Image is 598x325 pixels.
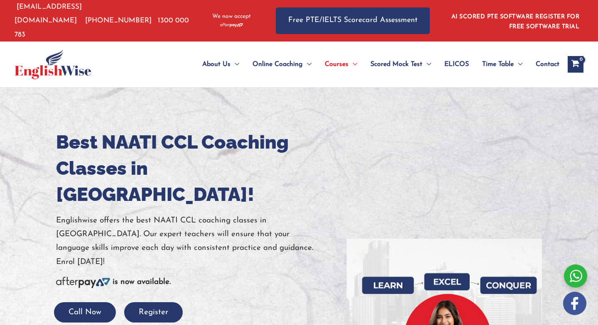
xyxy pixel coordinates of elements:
[56,129,334,208] h1: Best NAATI CCL Coaching Classes in [GEOGRAPHIC_DATA]!
[370,50,422,79] span: Scored Mock Test
[182,50,559,79] nav: Site Navigation: Main Menu
[220,23,243,27] img: Afterpay-Logo
[446,7,583,34] aside: Header Widget 1
[246,50,318,79] a: Online CoachingMenu Toggle
[438,50,475,79] a: ELICOS
[529,50,559,79] a: Contact
[56,214,334,269] p: Englishwise offers the best NAATI CCL coaching classes in [GEOGRAPHIC_DATA]. Our expert teachers ...
[124,302,183,323] button: Register
[202,50,230,79] span: About Us
[364,50,438,79] a: Scored Mock TestMenu Toggle
[15,49,91,79] img: cropped-ew-logo
[113,278,171,286] b: is now available.
[422,50,431,79] span: Menu Toggle
[536,50,559,79] span: Contact
[444,50,469,79] span: ELICOS
[475,50,529,79] a: Time TableMenu Toggle
[230,50,239,79] span: Menu Toggle
[451,14,580,30] a: AI SCORED PTE SOFTWARE REGISTER FOR FREE SOFTWARE TRIAL
[325,50,348,79] span: Courses
[54,308,116,316] a: Call Now
[54,302,116,323] button: Call Now
[514,50,522,79] span: Menu Toggle
[85,17,152,24] a: [PHONE_NUMBER]
[124,308,183,316] a: Register
[568,56,583,73] a: View Shopping Cart, empty
[252,50,303,79] span: Online Coaching
[303,50,311,79] span: Menu Toggle
[482,50,514,79] span: Time Table
[15,17,189,38] a: 1300 000 783
[563,292,586,315] img: white-facebook.png
[56,277,110,288] img: Afterpay-Logo
[212,12,251,21] span: We now accept
[196,50,246,79] a: About UsMenu Toggle
[348,50,357,79] span: Menu Toggle
[318,50,364,79] a: CoursesMenu Toggle
[276,7,430,34] a: Free PTE/IELTS Scorecard Assessment
[15,3,82,24] a: [EMAIL_ADDRESS][DOMAIN_NAME]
